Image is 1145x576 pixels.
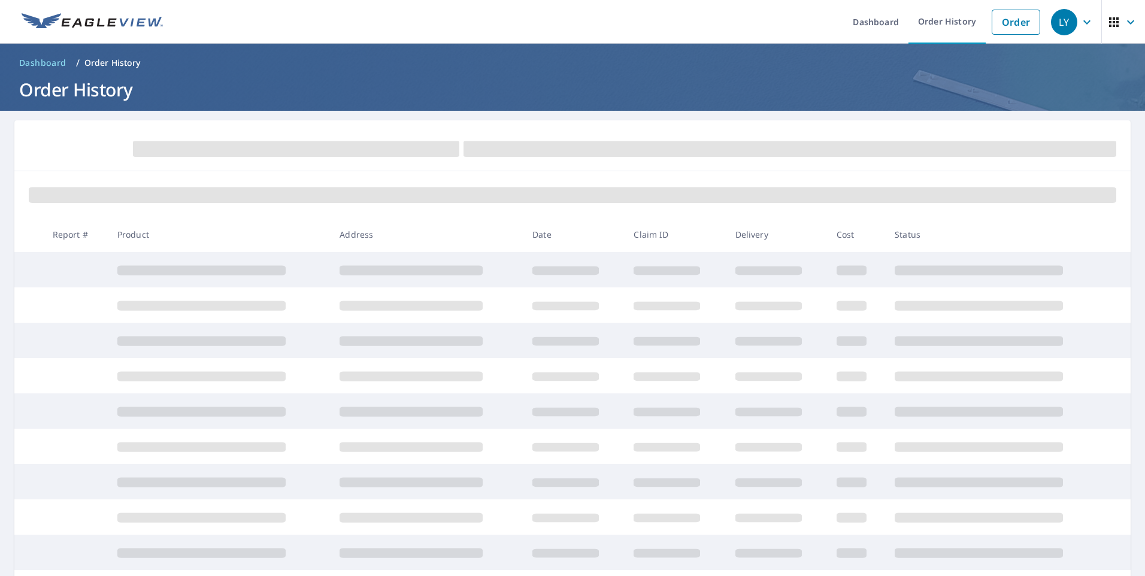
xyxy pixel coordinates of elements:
[992,10,1040,35] a: Order
[22,13,163,31] img: EV Logo
[827,217,885,252] th: Cost
[19,57,66,69] span: Dashboard
[43,217,108,252] th: Report #
[108,217,331,252] th: Product
[330,217,523,252] th: Address
[1051,9,1077,35] div: LY
[76,56,80,70] li: /
[885,217,1108,252] th: Status
[14,53,1131,72] nav: breadcrumb
[624,217,725,252] th: Claim ID
[14,53,71,72] a: Dashboard
[14,77,1131,102] h1: Order History
[726,217,827,252] th: Delivery
[523,217,624,252] th: Date
[84,57,141,69] p: Order History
